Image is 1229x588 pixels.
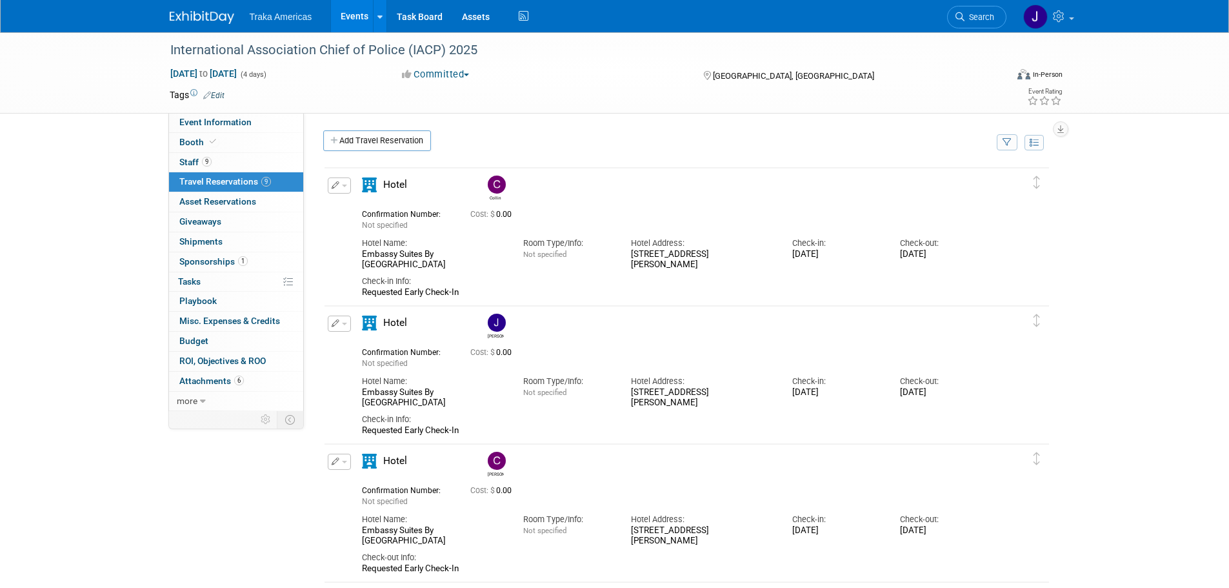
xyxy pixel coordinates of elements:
div: Check-in: [792,238,881,249]
span: Not specified [523,250,566,259]
img: ExhibitDay [170,11,234,24]
div: Check-out: [900,376,988,387]
div: Requested Early Check-In [362,287,989,298]
span: Attachments [179,376,244,386]
div: Confirmation Number: [362,482,451,496]
a: Tasks [169,272,303,292]
div: Hotel Name: [362,514,504,525]
div: Collin Sharp [485,176,507,201]
span: Playbook [179,296,217,306]
i: Booth reservation complete [210,138,216,145]
div: [STREET_ADDRESS][PERSON_NAME] [631,525,773,547]
span: Cost: $ [470,486,496,495]
span: Hotel [383,455,407,467]
span: [DATE] [DATE] [170,68,237,79]
span: Tasks [178,276,201,287]
button: Committed [397,68,474,81]
span: Hotel [383,317,407,329]
div: Event Rating [1027,88,1062,95]
td: Toggle Event Tabs [277,411,303,428]
div: Room Type/Info: [523,376,612,387]
span: Event Information [179,117,252,127]
span: Not specified [523,526,566,535]
div: [DATE] [792,387,881,398]
span: Cost: $ [470,210,496,219]
i: Hotel [362,454,377,469]
img: Jamie Saenz [488,314,506,332]
img: Format-Inperson.png [1017,69,1030,79]
span: Search [964,12,994,22]
a: Sponsorships1 [169,252,303,272]
a: Attachments6 [169,372,303,391]
div: Chris Obarski [485,452,507,477]
div: Room Type/Info: [523,514,612,525]
div: [DATE] [900,249,988,260]
div: Check-in: [792,514,881,525]
a: ROI, Objectives & ROO [169,352,303,371]
div: Hotel Address: [631,238,773,249]
div: [DATE] [792,525,881,536]
span: Travel Reservations [179,176,271,187]
div: Embassy Suites By [GEOGRAPHIC_DATA] [362,525,504,547]
td: Tags [170,88,225,101]
span: Misc. Expenses & Credits [179,316,280,326]
i: Hotel [362,316,377,330]
div: [STREET_ADDRESS][PERSON_NAME] [631,387,773,409]
span: Not specified [362,221,408,230]
div: Embassy Suites By [GEOGRAPHIC_DATA] [362,387,504,409]
span: to [197,68,210,79]
a: Booth [169,133,303,152]
div: Confirmation Number: [362,206,451,219]
i: Click and drag to move item [1034,452,1040,465]
div: Embassy Suites By [GEOGRAPHIC_DATA] [362,249,504,271]
i: Click and drag to move item [1034,314,1040,327]
span: Sponsorships [179,256,248,267]
div: Check-out: [900,238,988,249]
span: Booth [179,137,219,147]
div: Hotel Address: [631,514,773,525]
span: ROI, Objectives & ROO [179,356,266,366]
a: Search [947,6,1006,28]
a: Edit [203,91,225,100]
div: Hotel Name: [362,238,504,249]
a: Add Travel Reservation [323,130,431,151]
div: International Association Chief of Police (IACP) 2025 [166,39,987,62]
div: Check-out Info: [362,552,989,563]
div: Event Format [930,67,1063,86]
div: In-Person [1032,70,1063,79]
span: 0.00 [470,486,517,495]
a: more [169,392,303,411]
a: Shipments [169,232,303,252]
img: Jamie Saenz [1023,5,1048,29]
div: Collin Sharp [488,194,504,201]
div: Check-out: [900,514,988,525]
div: Requested Early Check-In [362,563,989,574]
div: Confirmation Number: [362,344,451,358]
div: Room Type/Info: [523,238,612,249]
span: Budget [179,336,208,346]
span: more [177,396,197,406]
a: Budget [169,332,303,351]
span: [GEOGRAPHIC_DATA], [GEOGRAPHIC_DATA] [713,71,874,81]
span: Asset Reservations [179,196,256,207]
span: 0.00 [470,348,517,357]
span: Traka Americas [250,12,312,22]
i: Click and drag to move item [1034,176,1040,189]
i: Hotel [362,177,377,192]
a: Misc. Expenses & Credits [169,312,303,331]
span: Not specified [362,359,408,368]
span: Not specified [523,388,566,397]
span: Staff [179,157,212,167]
span: 6 [234,376,244,385]
div: [DATE] [900,387,988,398]
img: Chris Obarski [488,452,506,470]
div: Chris Obarski [488,470,504,477]
td: Personalize Event Tab Strip [255,411,277,428]
div: Check-in Info: [362,414,989,425]
div: [STREET_ADDRESS][PERSON_NAME] [631,249,773,271]
a: Asset Reservations [169,192,303,212]
span: Cost: $ [470,348,496,357]
span: 9 [202,157,212,167]
a: Giveaways [169,212,303,232]
span: 0.00 [470,210,517,219]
